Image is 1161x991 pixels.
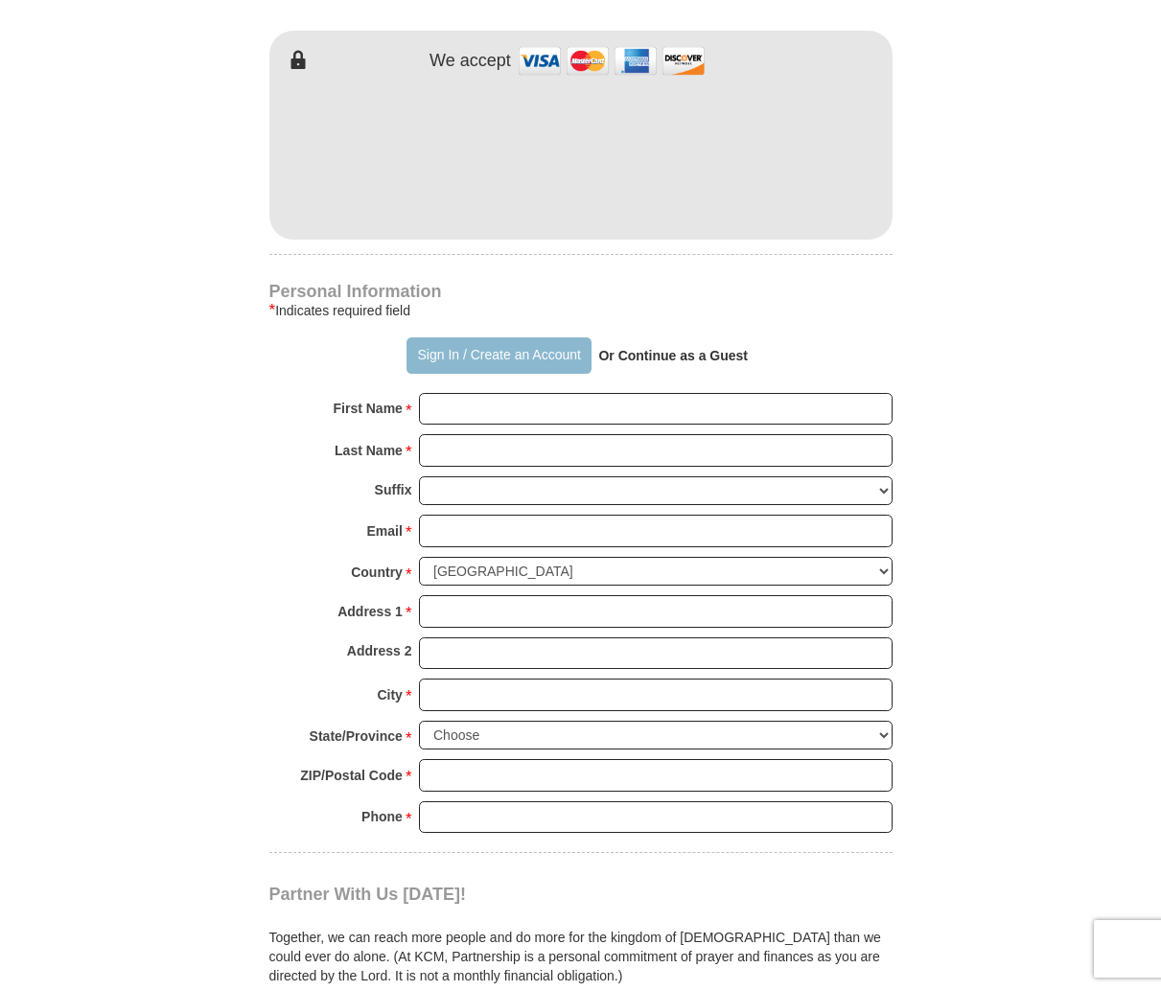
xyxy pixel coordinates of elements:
[337,598,403,625] strong: Address 1
[377,681,402,708] strong: City
[310,723,403,749] strong: State/Province
[269,299,893,322] div: Indicates required field
[430,51,511,72] h4: We accept
[347,637,412,664] strong: Address 2
[361,803,403,830] strong: Phone
[406,337,592,374] button: Sign In / Create an Account
[334,395,403,422] strong: First Name
[335,437,403,464] strong: Last Name
[269,885,467,904] span: Partner With Us [DATE]!
[598,348,748,363] strong: Or Continue as a Guest
[367,518,403,544] strong: Email
[269,928,893,985] p: Together, we can reach more people and do more for the kingdom of [DEMOGRAPHIC_DATA] than we coul...
[516,40,708,81] img: credit cards accepted
[269,284,893,299] h4: Personal Information
[300,762,403,789] strong: ZIP/Postal Code
[351,559,403,586] strong: Country
[375,476,412,503] strong: Suffix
